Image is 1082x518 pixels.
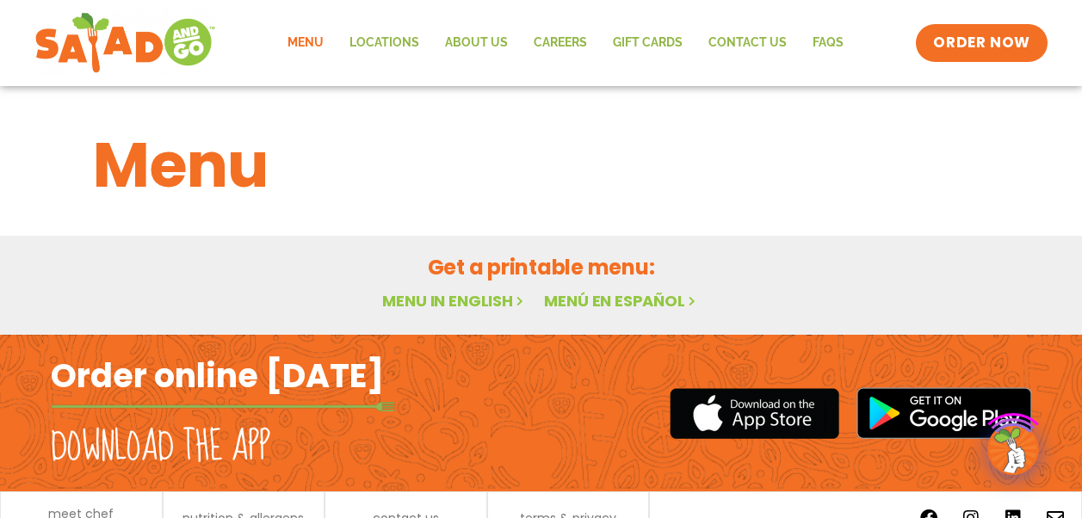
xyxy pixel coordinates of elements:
[51,423,270,472] h2: Download the app
[382,290,527,311] a: Menu in English
[275,23,856,63] nav: Menu
[696,23,800,63] a: Contact Us
[432,23,521,63] a: About Us
[51,355,384,397] h2: Order online [DATE]
[800,23,856,63] a: FAQs
[933,33,1029,53] span: ORDER NOW
[916,24,1047,62] a: ORDER NOW
[600,23,696,63] a: GIFT CARDS
[51,402,395,411] img: fork
[521,23,600,63] a: Careers
[544,290,699,311] a: Menú en español
[93,119,990,212] h1: Menu
[856,387,1032,439] img: google_play
[670,385,839,441] img: appstore
[93,252,990,282] h2: Get a printable menu:
[34,9,216,77] img: new-SAG-logo-768×292
[337,23,432,63] a: Locations
[275,23,337,63] a: Menu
